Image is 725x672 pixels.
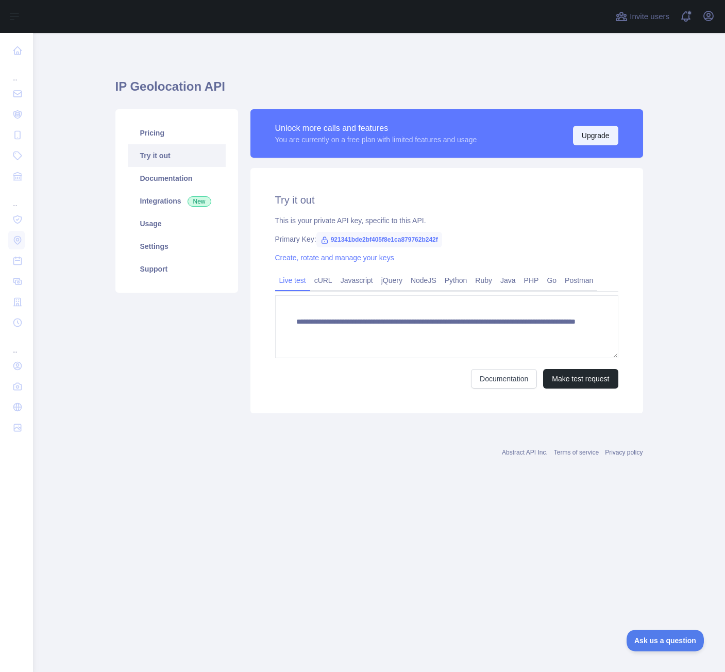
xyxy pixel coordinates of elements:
a: Try it out [128,144,226,167]
a: Settings [128,235,226,258]
div: You are currently on a free plan with limited features and usage [275,135,477,145]
iframe: Toggle Customer Support [627,630,704,651]
span: Invite users [630,11,669,23]
a: Privacy policy [605,449,643,456]
a: Postman [561,272,597,289]
div: This is your private API key, specific to this API. [275,215,618,226]
div: ... [8,62,25,82]
a: Documentation [471,369,537,389]
a: Integrations New [128,190,226,212]
div: ... [8,188,25,208]
a: Live test [275,272,310,289]
a: Abstract API Inc. [502,449,548,456]
h1: IP Geolocation API [115,78,643,103]
a: Documentation [128,167,226,190]
button: Invite users [613,8,671,25]
a: Javascript [336,272,377,289]
a: Support [128,258,226,280]
div: Unlock more calls and features [275,122,477,135]
a: Go [543,272,561,289]
a: cURL [310,272,336,289]
a: PHP [520,272,543,289]
button: Make test request [543,369,618,389]
a: Terms of service [554,449,599,456]
h2: Try it out [275,193,618,207]
div: ... [8,334,25,355]
span: New [188,196,211,207]
a: jQuery [377,272,407,289]
span: 921341bde2bf405f8e1ca879762b242f [316,232,442,247]
a: Python [441,272,471,289]
a: Create, rotate and manage your keys [275,254,394,262]
a: Usage [128,212,226,235]
a: Ruby [471,272,496,289]
a: Java [496,272,520,289]
a: Pricing [128,122,226,144]
button: Upgrade [573,126,618,145]
div: Primary Key: [275,234,618,244]
a: NodeJS [407,272,441,289]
